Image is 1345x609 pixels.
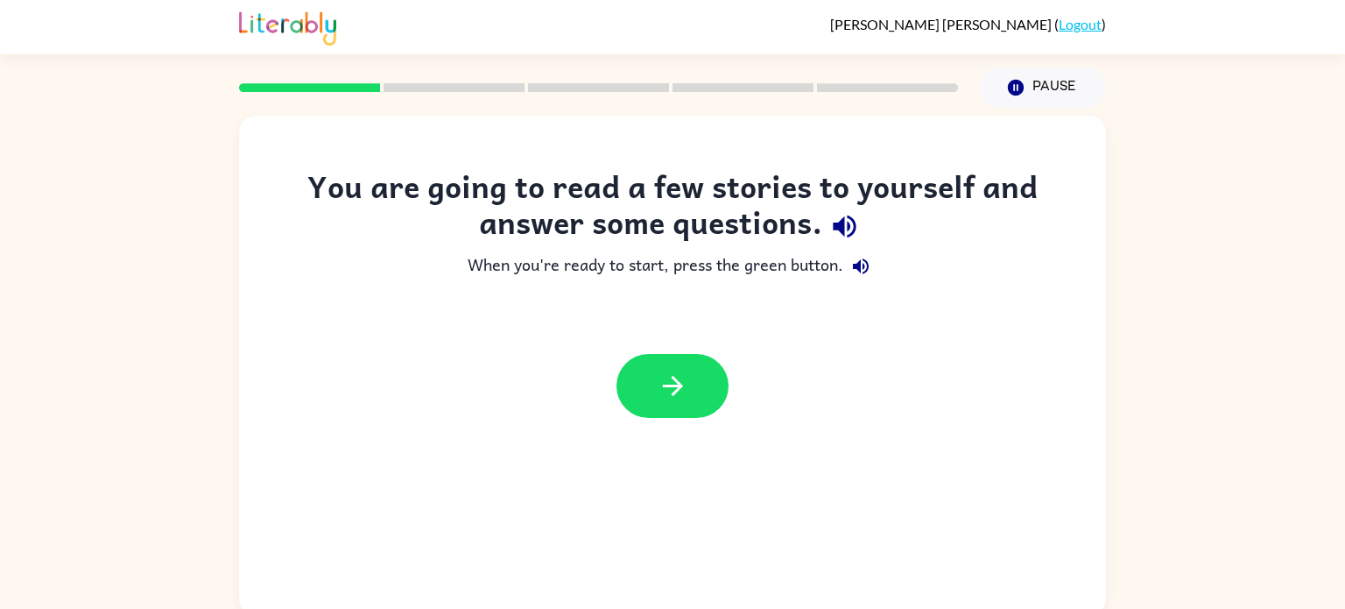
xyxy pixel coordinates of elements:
[239,7,336,46] img: Literably
[830,16,1054,32] span: [PERSON_NAME] [PERSON_NAME]
[979,67,1106,108] button: Pause
[830,16,1106,32] div: ( )
[274,168,1071,249] div: You are going to read a few stories to yourself and answer some questions.
[1059,16,1102,32] a: Logout
[274,249,1071,284] div: When you're ready to start, press the green button.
